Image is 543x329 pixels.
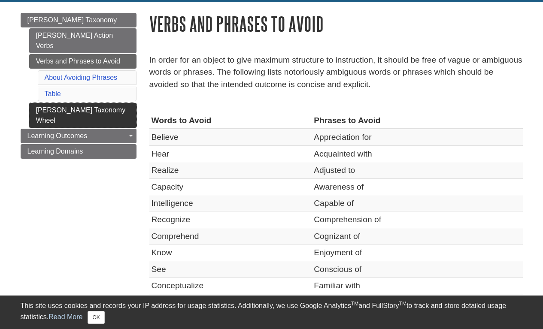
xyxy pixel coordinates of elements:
[149,162,312,178] td: Realize
[312,162,522,178] td: Adjusted to
[27,132,88,139] span: Learning Outcomes
[312,178,522,195] td: Awareness of
[149,228,312,244] td: Comprehend
[312,195,522,211] td: Capable of
[312,294,522,310] td: Interest in
[149,244,312,261] td: Know
[312,211,522,228] td: Comprehension of
[351,301,358,307] sup: TM
[149,54,523,91] p: In order for an object to give maximum structure to instruction, it should be free of vague or am...
[149,211,312,228] td: Recognize
[312,278,522,294] td: Familiar with
[312,228,522,244] td: Cognizant of
[21,13,137,159] div: Guide Page Menu
[312,244,522,261] td: Enjoyment of
[149,145,312,162] td: Hear
[21,13,137,27] a: [PERSON_NAME] Taxonomy
[149,129,312,145] td: Believe
[49,313,82,320] a: Read More
[149,195,312,211] td: Intelligence
[29,28,137,53] a: [PERSON_NAME] Action Verbs
[29,54,137,69] a: Verbs and Phrases to Avoid
[312,261,522,277] td: Conscious of
[21,129,137,143] a: Learning Outcomes
[149,112,312,129] th: Words to Avoid
[29,103,137,128] a: [PERSON_NAME] Taxonomy Wheel
[21,301,523,324] div: This site uses cookies and records your IP address for usage statistics. Additionally, we use Goo...
[149,261,312,277] td: See
[149,178,312,195] td: Capacity
[312,129,522,145] td: Appreciation for
[149,278,312,294] td: Conceptualize
[88,311,104,324] button: Close
[27,148,83,155] span: Learning Domains
[45,90,61,97] a: Table
[312,112,522,129] th: Phrases to Avoid
[27,16,117,24] span: [PERSON_NAME] Taxonomy
[149,294,312,310] td: Listen
[399,301,406,307] sup: TM
[149,13,523,35] h1: Verbs and Phrases to Avoid
[312,145,522,162] td: Acquainted with
[45,74,118,81] a: About Avoiding Phrases
[21,144,137,159] a: Learning Domains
